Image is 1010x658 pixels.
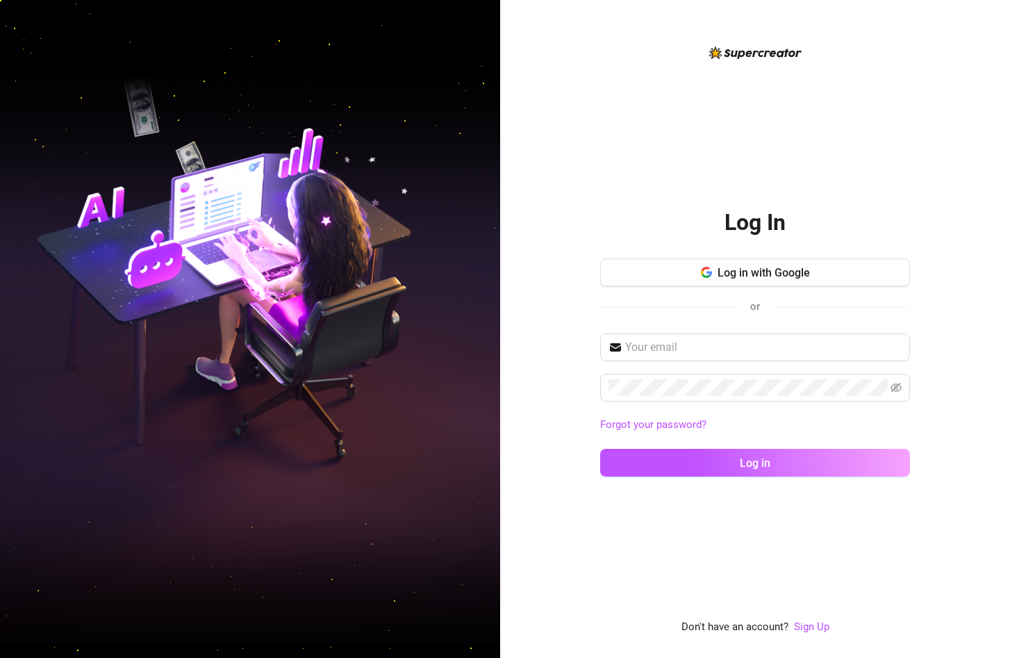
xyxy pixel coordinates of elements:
[725,208,786,237] h2: Log In
[600,449,910,477] button: Log in
[794,619,829,636] a: Sign Up
[718,266,810,279] span: Log in with Google
[750,300,760,313] span: or
[625,339,902,356] input: Your email
[600,418,706,431] a: Forgot your password?
[891,382,902,393] span: eye-invisible
[600,417,910,434] a: Forgot your password?
[794,620,829,633] a: Sign Up
[709,47,802,59] img: logo-BBDzfeDw.svg
[681,619,788,636] span: Don't have an account?
[600,258,910,286] button: Log in with Google
[740,457,770,470] span: Log in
